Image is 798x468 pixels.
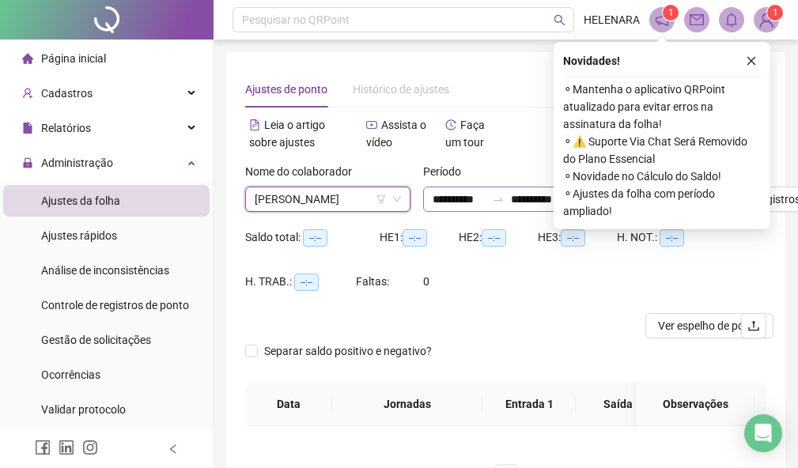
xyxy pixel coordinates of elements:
span: Análise de inconsistências [41,264,169,277]
span: lock [22,157,33,168]
div: HE 2: [459,228,538,247]
span: Ver espelho de ponto [658,317,761,334]
span: Ajustes de ponto [245,83,327,96]
span: --:-- [303,229,327,247]
span: Faça um tour [445,119,485,149]
sup: Atualize o seu contato no menu Meus Dados [767,5,783,21]
span: youtube [366,119,377,130]
span: Ajustes da folha [41,194,120,207]
span: mail [690,13,704,27]
span: Ajustes rápidos [41,229,117,242]
span: home [22,53,33,64]
span: --:-- [561,229,585,247]
sup: 1 [663,5,679,21]
span: ⚬ Novidade no Cálculo do Saldo! [563,168,761,185]
label: Período [423,163,471,180]
span: bell [724,13,739,27]
th: Entrada 1 [482,383,576,426]
th: Saída 1 [576,383,669,426]
span: Relatórios [41,122,91,134]
span: Administração [41,157,113,169]
span: Cadastros [41,87,93,100]
span: ⚬ Ajustes da folha com período ampliado! [563,185,761,220]
span: 1 [668,7,674,18]
span: Observações [649,395,742,413]
span: filter [376,194,386,204]
span: Controle de registros de ponto [41,299,189,311]
div: H. TRAB.: [245,273,356,291]
span: CLELIA BEATRIZ PINHEIRO GOMES [255,187,401,211]
span: search [554,14,565,26]
span: ⚬ Mantenha o aplicativo QRPoint atualizado para evitar erros na assinatura da folha! [563,81,761,133]
th: Jornadas [332,383,482,426]
span: left [168,443,179,455]
div: HE 3: [538,228,617,247]
span: Validar protocolo [41,403,126,416]
span: swap-right [492,193,505,206]
span: notification [655,13,669,27]
span: Separar saldo positivo e negativo? [258,342,438,360]
span: Histórico de ajustes [353,83,449,96]
span: Leia o artigo sobre ajustes [249,119,325,149]
span: to [492,193,505,206]
span: instagram [82,440,98,455]
span: --:-- [660,229,684,247]
span: --:-- [294,274,319,291]
div: H. NOT.: [617,228,720,247]
th: Observações [636,383,755,426]
span: Novidades ! [563,52,620,70]
label: Nome do colaborador [245,163,362,180]
span: Gestão de solicitações [41,334,151,346]
span: file [22,123,33,134]
span: Página inicial [41,52,106,65]
span: user-add [22,88,33,99]
span: upload [747,319,760,332]
span: linkedin [59,440,74,455]
span: file-text [249,119,260,130]
span: 1 [773,7,778,18]
span: Assista o vídeo [366,119,426,149]
span: Faltas: [356,275,391,288]
div: HE 1: [380,228,459,247]
span: --:-- [482,229,506,247]
span: Ocorrências [41,368,100,381]
th: Data [245,383,332,426]
button: Ver espelho de ponto [645,313,773,338]
span: 0 [423,275,429,288]
span: ⚬ ⚠️ Suporte Via Chat Será Removido do Plano Essencial [563,133,761,168]
span: down [392,194,402,204]
span: close [746,55,757,66]
div: Saldo total: [245,228,380,247]
span: HELENARA [584,11,640,28]
span: history [445,119,456,130]
div: Open Intercom Messenger [744,414,782,452]
img: 93315 [755,8,778,32]
span: facebook [35,440,51,455]
span: --:-- [403,229,427,247]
